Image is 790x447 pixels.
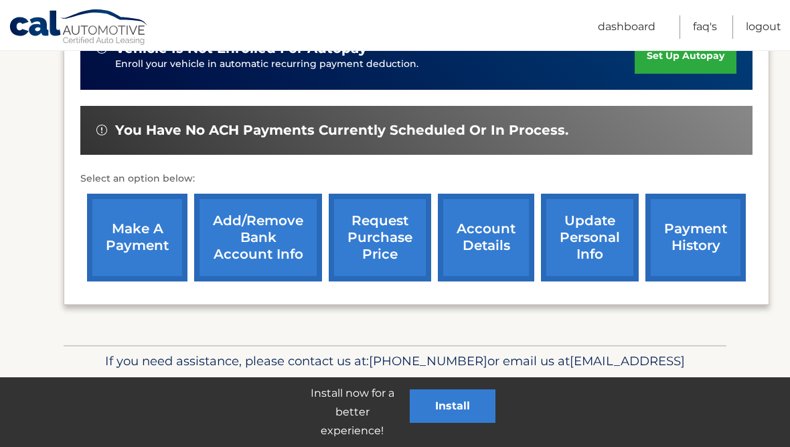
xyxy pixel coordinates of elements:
a: update personal info [541,194,639,281]
a: Dashboard [598,15,655,39]
a: FAQ's [693,15,717,39]
span: You have no ACH payments currently scheduled or in process. [115,122,568,139]
a: request purchase price [329,194,431,281]
p: If you need assistance, please contact us at: or email us at [72,350,718,393]
a: set up autopay [635,38,736,74]
button: Install [410,389,495,423]
a: account details [438,194,534,281]
a: make a payment [87,194,187,281]
a: Logout [746,15,781,39]
span: [PHONE_NUMBER] [369,353,487,369]
p: Select an option below: [80,171,753,187]
p: Install now for a better experience! [295,384,410,440]
p: Enroll your vehicle in automatic recurring payment deduction. [115,57,635,72]
a: payment history [645,194,746,281]
a: Cal Automotive [9,9,149,48]
img: alert-white.svg [96,125,107,135]
a: Add/Remove bank account info [194,194,322,281]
